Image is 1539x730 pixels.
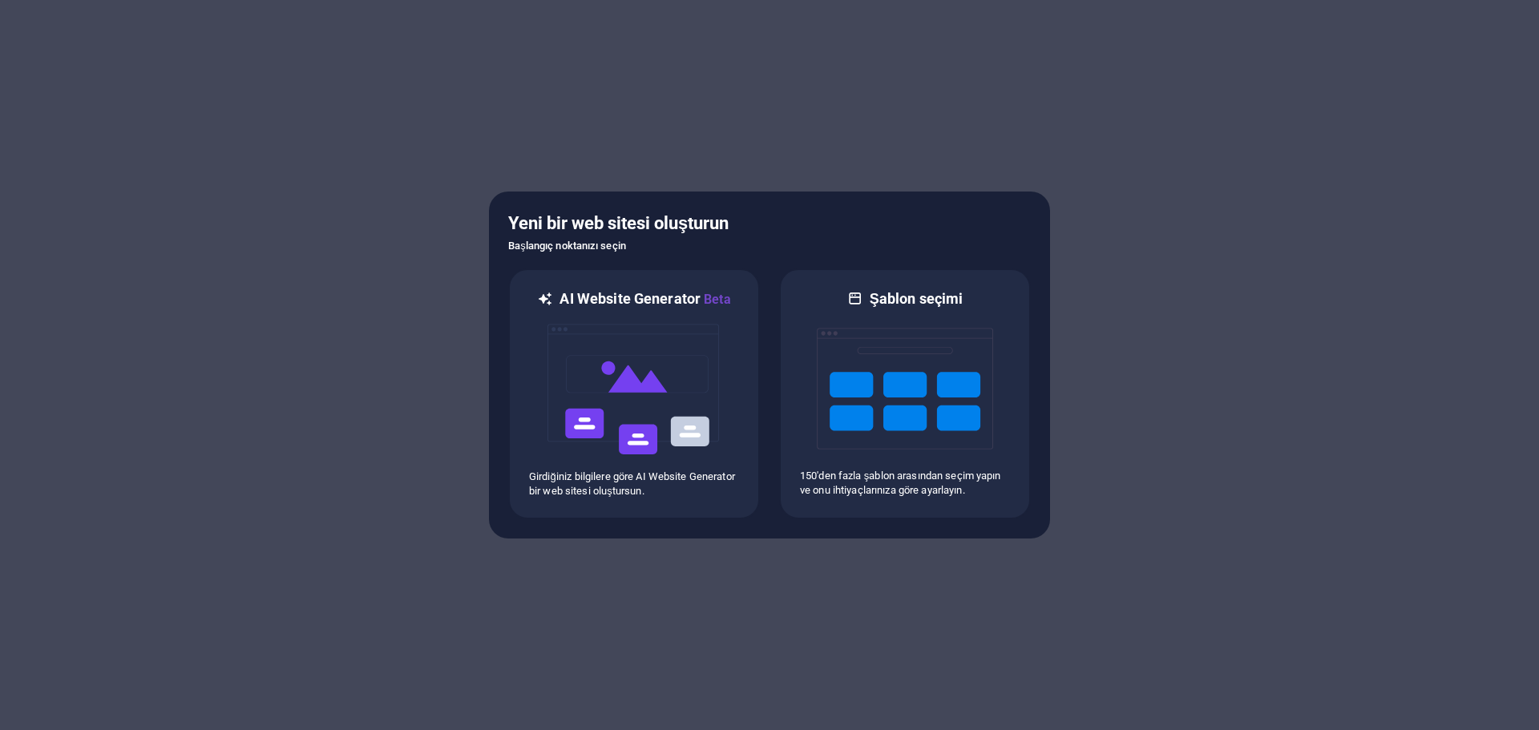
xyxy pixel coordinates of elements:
p: 150'den fazla şablon arasından seçim yapın ve onu ihtiyaçlarınıza göre ayarlayın. [800,469,1010,498]
h6: Başlangıç noktanızı seçin [508,236,1031,256]
h6: Şablon seçimi [870,289,963,309]
h6: AI Website Generator [559,289,730,309]
span: Beta [701,292,731,307]
img: ai [546,309,722,470]
p: Girdiğiniz bilgilere göre AI Website Generator bir web sitesi oluştursun. [529,470,739,498]
div: Şablon seçimi150'den fazla şablon arasından seçim yapın ve onu ihtiyaçlarınıza göre ayarlayın. [779,268,1031,519]
div: AI Website GeneratorBetaaiGirdiğiniz bilgilere göre AI Website Generator bir web sitesi oluştursun. [508,268,760,519]
h5: Yeni bir web sitesi oluşturun [508,211,1031,236]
